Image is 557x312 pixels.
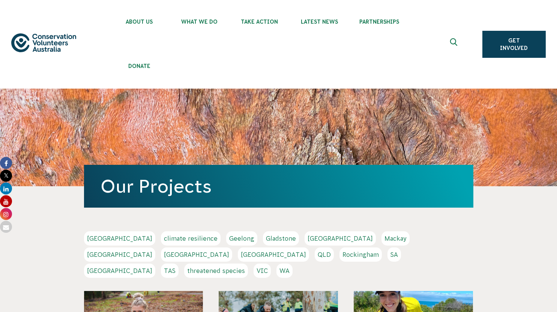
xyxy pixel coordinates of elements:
[289,19,349,25] span: Latest News
[101,176,212,196] a: Our Projects
[305,231,376,246] a: [GEOGRAPHIC_DATA]
[315,247,334,262] a: QLD
[11,33,76,53] img: logo.svg
[339,247,382,262] a: Rockingham
[161,247,232,262] a: [GEOGRAPHIC_DATA]
[349,19,409,25] span: Partnerships
[254,264,271,278] a: VIC
[109,63,169,69] span: Donate
[161,231,221,246] a: climate resilience
[229,19,289,25] span: Take Action
[482,31,546,58] a: Get Involved
[184,264,248,278] a: threatened species
[263,231,299,246] a: Gladstone
[226,231,257,246] a: Geelong
[446,35,464,53] button: Expand search box Close search box
[381,231,410,246] a: Mackay
[387,247,401,262] a: SA
[161,264,179,278] a: TAS
[238,247,309,262] a: [GEOGRAPHIC_DATA]
[450,38,459,50] span: Expand search box
[84,247,155,262] a: [GEOGRAPHIC_DATA]
[84,264,155,278] a: [GEOGRAPHIC_DATA]
[169,19,229,25] span: What We Do
[276,264,293,278] a: WA
[109,19,169,25] span: About Us
[84,231,155,246] a: [GEOGRAPHIC_DATA]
